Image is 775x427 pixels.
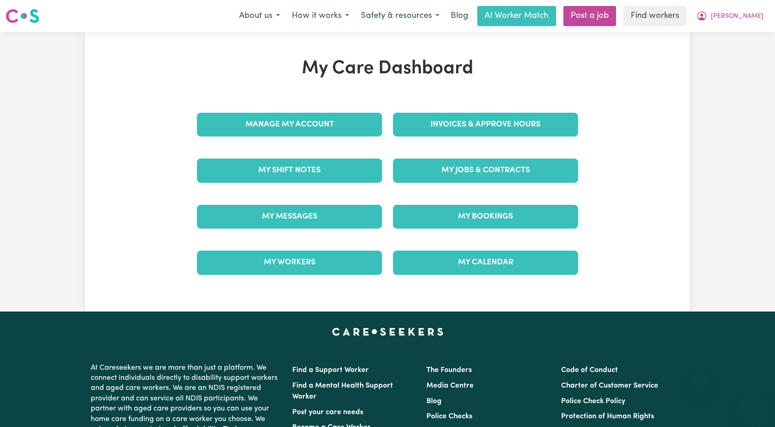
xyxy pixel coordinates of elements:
a: My Calendar [393,251,578,274]
a: Invoices & Approve Hours [393,113,578,137]
a: Post your care needs [292,409,363,416]
a: Find a Support Worker [292,367,369,374]
a: Media Centre [426,382,474,389]
a: Blog [426,398,442,405]
a: Find workers [623,6,687,26]
a: My Shift Notes [197,159,382,182]
a: Blog [445,6,474,26]
button: My Account [690,6,770,26]
a: Careseekers logo [5,5,39,27]
a: My Workers [197,251,382,274]
a: Police Check Policy [561,398,625,405]
a: Protection of Human Rights [561,413,654,420]
button: Safety & resources [355,6,445,26]
a: Find a Mental Health Support Worker [292,382,393,400]
iframe: Close message [691,368,709,387]
img: Careseekers logo [5,8,39,24]
a: Careseekers home page [332,328,443,335]
a: AI Worker Match [477,6,556,26]
h1: My Care Dashboard [191,58,584,80]
button: About us [233,6,286,26]
a: Police Checks [426,413,472,420]
a: My Messages [197,205,382,229]
a: My Bookings [393,205,578,229]
a: Post a job [563,6,616,26]
a: Charter of Customer Service [561,382,658,389]
a: Manage My Account [197,113,382,137]
a: Code of Conduct [561,367,618,374]
button: How it works [286,6,355,26]
iframe: Button to launch messaging window [738,390,768,420]
a: My Jobs & Contracts [393,159,578,182]
a: The Founders [426,367,472,374]
span: [PERSON_NAME] [711,11,764,22]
